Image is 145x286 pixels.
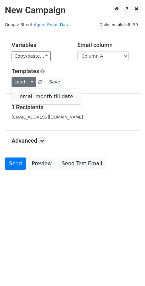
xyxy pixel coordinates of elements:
a: Send [5,157,26,170]
a: Preview [28,157,56,170]
a: Send Test Email [57,157,106,170]
h5: Email column [77,42,133,49]
a: Agent Email Data [34,22,70,27]
iframe: Chat Widget [113,255,145,286]
small: Google Sheet: [5,22,70,27]
h2: New Campaign [5,5,140,16]
h5: 1 Recipients [12,104,133,111]
span: Daily emails left: 50 [97,21,140,28]
button: Save [46,77,63,87]
a: Daily emails left: 50 [97,22,140,27]
a: Copy/paste... [12,51,51,61]
small: [EMAIL_ADDRESS][DOMAIN_NAME] [12,115,83,119]
a: Load... [12,77,36,87]
a: email month till date [12,91,81,102]
h5: Advanced [12,137,133,144]
a: Templates [12,68,39,74]
h5: Variables [12,42,68,49]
